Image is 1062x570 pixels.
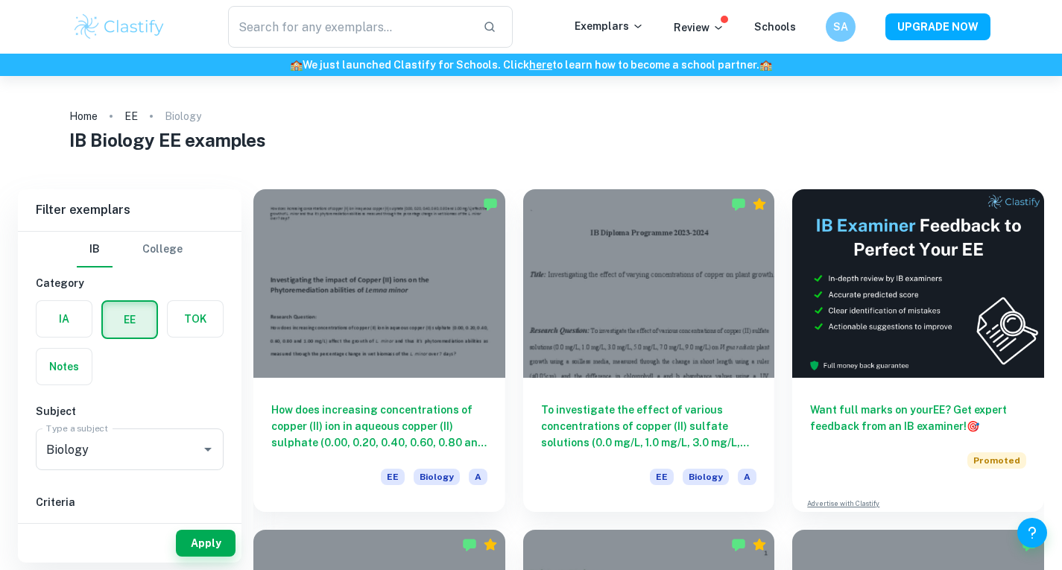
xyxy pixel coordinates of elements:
h6: Criteria [36,494,224,510]
a: To investigate the effect of various concentrations of copper (II) sulfate solutions (0.0 mg/L, 1... [523,189,775,512]
span: Biology [683,469,729,485]
button: TOK [168,301,223,337]
h6: Want full marks on your EE ? Get expert feedback from an IB examiner! [810,402,1026,434]
button: SA [826,12,856,42]
span: 🏫 [290,59,303,71]
h6: Subject [36,403,224,419]
span: Promoted [967,452,1026,469]
span: EE [381,469,405,485]
button: Apply [176,530,236,557]
a: Schools [754,21,796,33]
img: Clastify logo [72,12,167,42]
img: Marked [731,537,746,552]
a: Home [69,106,98,127]
h6: How does increasing concentrations of copper (II) ion in aqueous copper (II) sulphate (0.00, 0.20... [271,402,487,451]
button: IA [37,301,92,337]
label: Type a subject [46,422,108,434]
img: Marked [731,197,746,212]
a: Want full marks on yourEE? Get expert feedback from an IB examiner!PromotedAdvertise with Clastify [792,189,1044,512]
div: Premium [752,537,767,552]
a: Advertise with Clastify [807,498,879,509]
button: EE [103,302,157,338]
p: Biology [165,108,201,124]
button: Help and Feedback [1017,518,1047,548]
div: Filter type choice [77,232,183,267]
img: Marked [462,537,477,552]
h6: We just launched Clastify for Schools. Click to learn how to become a school partner. [3,57,1059,73]
span: EE [650,469,674,485]
a: How does increasing concentrations of copper (II) ion in aqueous copper (II) sulphate (0.00, 0.20... [253,189,505,512]
span: 🎯 [967,420,979,432]
button: IB [77,232,113,267]
span: Biology [414,469,460,485]
h6: Category [36,275,224,291]
button: College [142,232,183,267]
h1: IB Biology EE examples [69,127,993,153]
div: Premium [483,537,498,552]
img: Thumbnail [792,189,1044,378]
a: here [529,59,552,71]
span: 🏫 [759,59,772,71]
a: EE [124,106,138,127]
h6: SA [832,19,849,35]
input: Search for any exemplars... [228,6,472,48]
div: Premium [752,197,767,212]
button: UPGRADE NOW [885,13,990,40]
img: Marked [483,197,498,212]
p: Review [674,19,724,36]
p: Exemplars [575,18,644,34]
h6: To investigate the effect of various concentrations of copper (II) sulfate solutions (0.0 mg/L, 1... [541,402,757,451]
span: A [738,469,756,485]
button: Notes [37,349,92,384]
h6: Filter exemplars [18,189,241,231]
button: Open [197,439,218,460]
span: A [469,469,487,485]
